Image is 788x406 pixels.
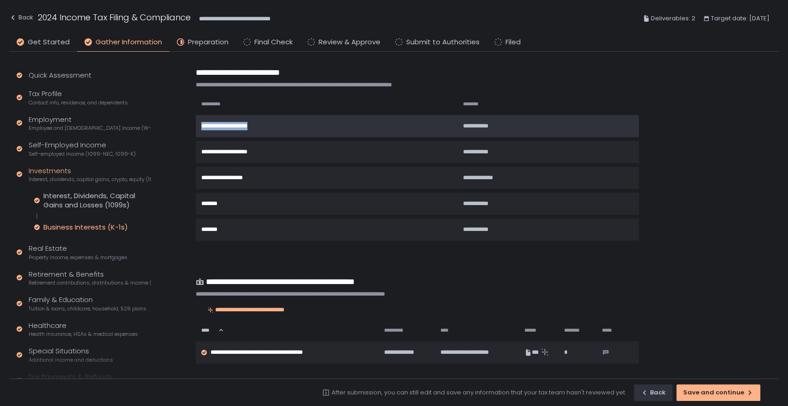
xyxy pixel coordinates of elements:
[29,331,138,338] span: Health insurance, HSAs & medical expenses
[29,166,151,183] div: Investments
[9,11,33,26] button: Back
[29,346,113,364] div: Special Situations
[43,191,151,210] div: Interest, Dividends, Capital Gains and Losses (1099s)
[29,269,151,287] div: Retirement & Benefits
[676,384,760,401] button: Save and continue
[29,151,136,158] span: Self-employed income (1099-NEC, 1099-K)
[29,279,151,286] span: Retirement contributions, distributions & income (1099-R, 5498)
[29,176,151,183] span: Interest, dividends, capital gains, crypto, equity (1099s, K-1s)
[28,37,70,48] span: Get Started
[29,372,124,389] div: Tax Payments & Refunds
[331,388,626,397] div: After submission, you can still edit and save any information that your tax team hasn't reviewed ...
[29,140,136,158] div: Self-Employed Income
[406,37,480,48] span: Submit to Authorities
[188,37,229,48] span: Preparation
[29,357,113,364] span: Additional income and deductions
[96,37,162,48] span: Gather Information
[29,295,146,312] div: Family & Education
[9,12,33,23] div: Back
[29,254,127,261] span: Property income, expenses & mortgages
[43,223,128,232] div: Business Interests (K-1s)
[641,388,666,397] div: Back
[505,37,521,48] span: Filed
[29,321,138,338] div: Healthcare
[29,125,151,132] span: Employee and [DEMOGRAPHIC_DATA] income (W-2s)
[29,305,146,312] span: Tuition & loans, childcare, household, 529 plans
[29,99,128,106] span: Contact info, residence, and dependents
[711,13,770,24] span: Target date: [DATE]
[683,388,753,397] div: Save and continue
[29,89,128,106] div: Tax Profile
[29,243,127,261] div: Real Estate
[651,13,695,24] span: Deliverables: 2
[319,37,380,48] span: Review & Approve
[634,384,673,401] button: Back
[254,37,293,48] span: Final Check
[29,70,91,81] div: Quick Assessment
[29,115,151,132] div: Employment
[38,11,191,24] h1: 2024 Income Tax Filing & Compliance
